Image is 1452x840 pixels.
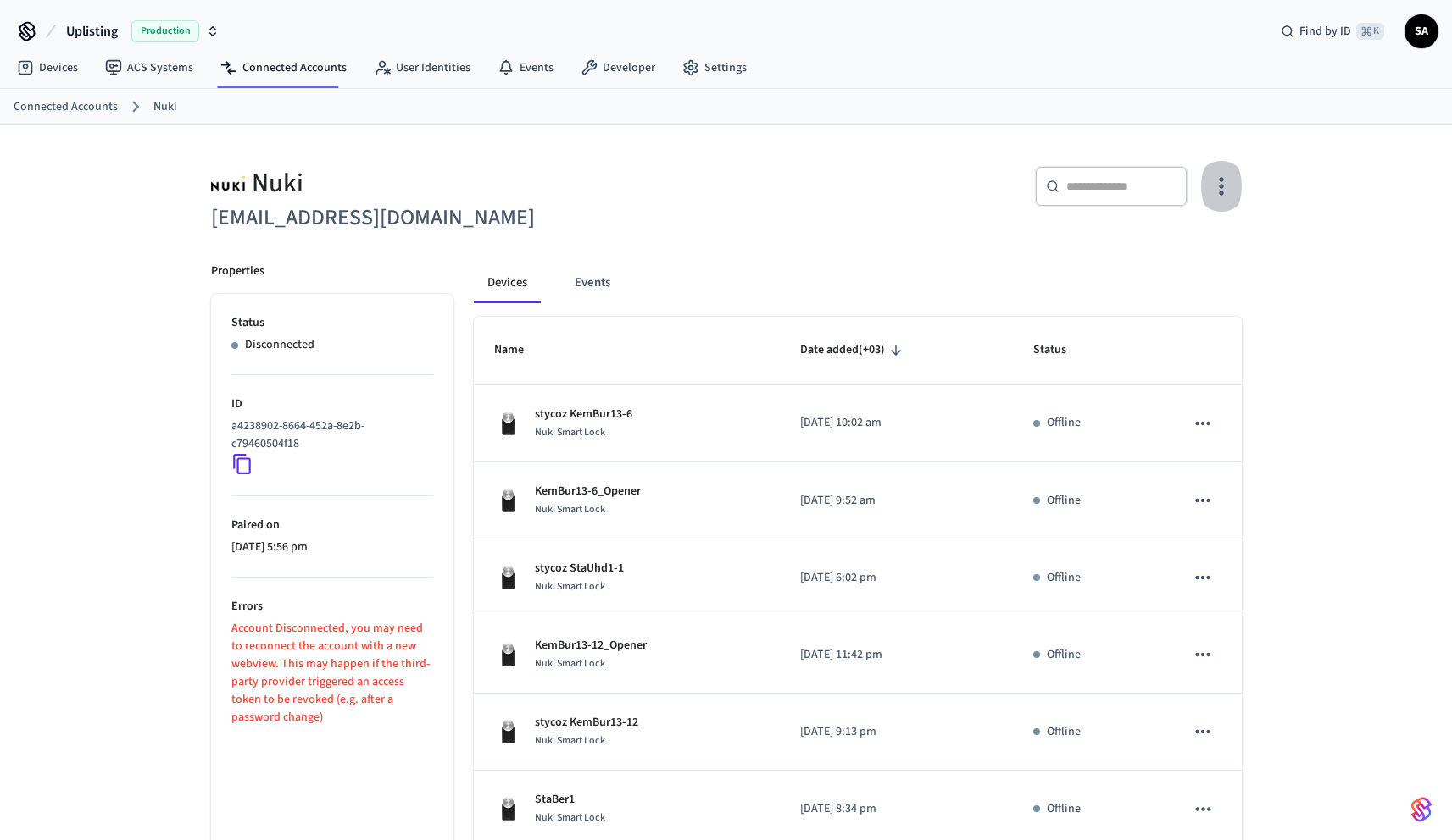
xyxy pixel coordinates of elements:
[535,425,605,439] span: Nuki Smart Lock
[800,569,993,587] p: [DATE] 6:02 pm
[535,637,647,655] p: KemBur13-12_Opener
[800,800,993,818] p: [DATE] 8:34 pm
[1299,23,1351,40] span: Find by ID
[494,337,546,363] span: Name
[231,395,433,413] p: ID
[211,201,716,235] h6: [EMAIL_ADDRESS][DOMAIN_NAME]
[800,646,993,664] p: [DATE] 11:42 pm
[535,733,605,748] span: Nuki Smart Lock
[131,20,199,42] span: Production
[494,410,521,437] img: Nuki Smart Lock 3.0 Pro Black, Front
[1356,23,1384,40] span: ⌘ K
[535,656,605,671] span: Nuki Smart Lock
[535,810,605,825] span: Nuki Smart Lock
[231,539,433,556] p: [DATE] 5:56 pm
[535,502,605,517] span: Nuki Smart Lock
[231,598,433,616] p: Errors
[231,620,433,727] p: Account Disconnected, you may need to reconnect the account with a new webview. This may happen i...
[494,641,521,668] img: Nuki Smart Lock 3.0 Pro Black, Front
[1047,414,1081,432] p: Offline
[1047,492,1081,510] p: Offline
[92,52,207,83] a: ACS Systems
[231,314,433,332] p: Status
[211,262,264,280] p: Properties
[231,417,426,453] p: a4238902-8664-452a-8e2b-c79460504f18
[474,262,1242,303] div: connected account tabs
[474,262,541,303] button: Devices
[14,98,118,116] a: Connected Accounts
[494,795,521,822] img: Nuki Smart Lock 3.0 Pro Black, Front
[1405,14,1438,48] button: SA
[800,414,993,432] p: [DATE] 10:02 am
[1047,569,1081,587] p: Offline
[245,336,314,354] p: Disconnected
[535,579,605,594] span: Nuki Smart Lock
[535,406,632,423] p: stycoz KemBur13-6
[1406,16,1437,47] span: SA
[1047,723,1081,741] p: Offline
[3,52,92,83] a: Devices
[535,483,641,500] p: KemBur13-6_Opener
[231,517,433,534] p: Paired on
[800,337,907,363] span: Date added(+03)
[535,714,638,732] p: stycoz KemBur13-12
[535,560,624,577] p: stycoz StaUhd1-1
[561,262,624,303] button: Events
[1047,800,1081,818] p: Offline
[669,52,760,83] a: Settings
[1267,16,1398,47] div: Find by ID⌘ K
[567,52,669,83] a: Developer
[494,487,521,514] img: Nuki Smart Lock 3.0 Pro Black, Front
[360,52,484,83] a: User Identities
[1047,646,1081,664] p: Offline
[484,52,567,83] a: Events
[153,98,177,116] a: Nuki
[535,791,605,809] p: StaBer1
[494,718,521,745] img: Nuki Smart Lock 3.0 Pro Black, Front
[800,492,993,510] p: [DATE] 9:52 am
[800,723,993,741] p: [DATE] 9:13 pm
[211,166,245,201] img: Nuki Logo, Square
[494,564,521,591] img: Nuki Smart Lock 3.0 Pro Black, Front
[211,166,716,201] div: Nuki
[1033,337,1088,363] span: Status
[207,52,360,83] a: Connected Accounts
[66,21,118,41] span: Uplisting
[1411,796,1432,823] img: SeamLogoGradient.69752ec5.svg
